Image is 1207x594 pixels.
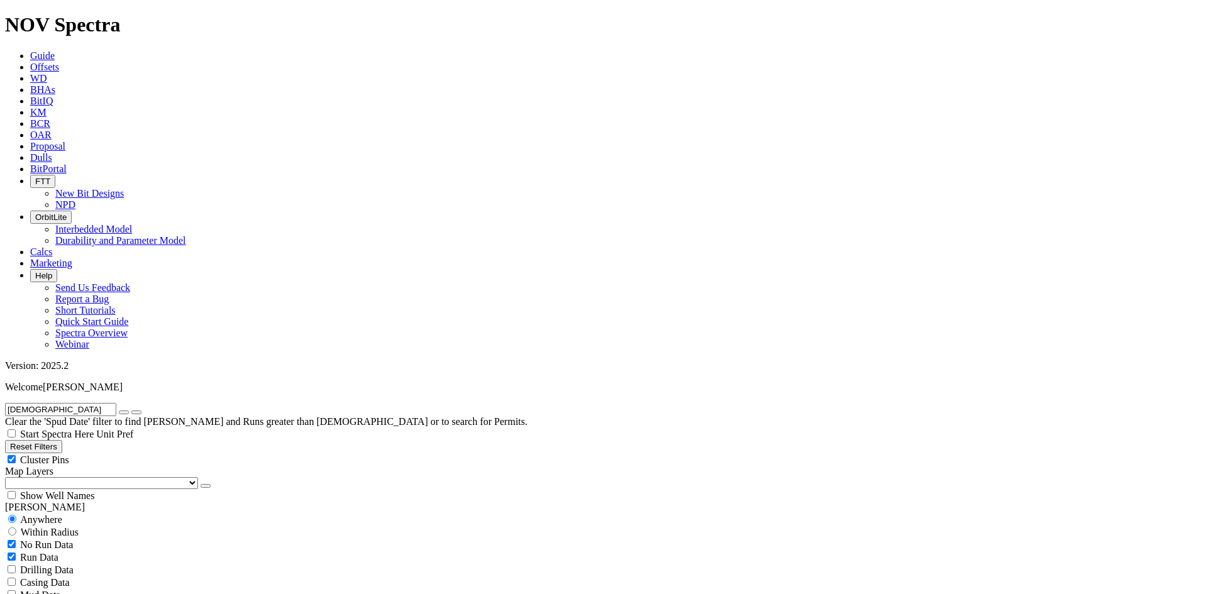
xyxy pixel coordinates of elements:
[30,73,47,84] a: WD
[35,271,52,280] span: Help
[55,327,128,338] a: Spectra Overview
[30,50,55,61] a: Guide
[8,429,16,437] input: Start Spectra Here
[96,429,133,439] span: Unit Pref
[55,199,75,210] a: NPD
[5,502,1202,513] div: [PERSON_NAME]
[5,403,116,416] input: Search
[55,339,89,349] a: Webinar
[30,141,65,151] a: Proposal
[20,429,94,439] span: Start Spectra Here
[20,514,62,525] span: Anywhere
[5,360,1202,371] div: Version: 2025.2
[30,175,55,188] button: FTT
[20,552,58,563] span: Run Data
[55,305,116,316] a: Short Tutorials
[21,527,79,537] span: Within Radius
[30,118,50,129] a: BCR
[55,188,124,199] a: New Bit Designs
[20,454,69,465] span: Cluster Pins
[30,152,52,163] a: Dulls
[20,564,74,575] span: Drilling Data
[30,62,59,72] a: Offsets
[30,129,52,140] a: OAR
[20,490,94,501] span: Show Well Names
[30,84,55,95] a: BHAs
[55,294,109,304] a: Report a Bug
[30,258,72,268] a: Marketing
[30,96,53,106] a: BitIQ
[30,211,72,224] button: OrbitLite
[35,177,50,186] span: FTT
[20,539,73,550] span: No Run Data
[20,577,70,588] span: Casing Data
[5,466,53,476] span: Map Layers
[55,224,132,234] a: Interbedded Model
[5,416,527,427] span: Clear the 'Spud Date' filter to find [PERSON_NAME] and Runs greater than [DEMOGRAPHIC_DATA] or to...
[43,382,123,392] span: [PERSON_NAME]
[55,316,128,327] a: Quick Start Guide
[5,440,62,453] button: Reset Filters
[5,13,1202,36] h1: NOV Spectra
[55,235,186,246] a: Durability and Parameter Model
[30,107,47,118] a: KM
[5,382,1202,393] p: Welcome
[30,163,67,174] a: BitPortal
[55,282,130,293] a: Send Us Feedback
[30,246,53,257] a: Calcs
[35,212,67,222] span: OrbitLite
[30,269,57,282] button: Help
